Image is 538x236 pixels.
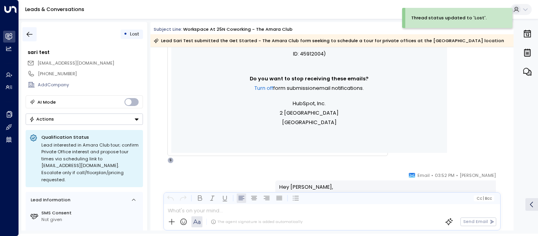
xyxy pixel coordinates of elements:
p: email notifications. [211,84,408,93]
button: Undo [166,193,175,203]
span: Lost [130,31,139,37]
a: Leads & Conversations [25,6,84,13]
span: Cc Bcc [477,196,492,201]
img: 84_headshot.jpg [499,171,512,184]
span: sari.flage@gmail.com [37,60,114,67]
a: Turn off [254,84,273,93]
span: Do you want to stop receiving these emails? [250,74,369,84]
div: Thread status updated to 'Lost'. [411,15,487,21]
div: The agent signature is added automatically [211,219,302,225]
span: Email [417,171,430,179]
button: Cc|Bcc [474,195,494,201]
p: Qualification Status [41,134,139,140]
button: Actions [26,113,143,125]
button: Redo [178,193,188,203]
span: • [456,171,458,179]
div: Lead interested in Amara Club tour; confirm Private Office interest and propose tour times via sc... [41,142,139,184]
span: | [483,196,484,201]
div: S [167,157,174,164]
span: 03:52 PM [435,171,455,179]
div: Workspace at 25N Coworking - The Amara Club [183,26,293,33]
div: Not given [41,216,140,223]
div: Lead Information [28,197,70,203]
span: • [431,171,433,179]
div: AddCompany [38,82,143,88]
div: Actions [29,116,54,122]
p: HubSpot, Inc. 2 [GEOGRAPHIC_DATA] [GEOGRAPHIC_DATA] [211,99,408,127]
span: Subject Line: [154,26,182,32]
div: Button group with a nested menu [26,113,143,125]
span: Form submission [273,84,316,93]
div: Lead Sari Test submitted the Get Started - The Amara Club form seeking to schedule a tour for pri... [154,37,504,45]
span: [EMAIL_ADDRESS][DOMAIN_NAME] [37,60,114,66]
span: [PERSON_NAME] [460,171,496,179]
div: AI Mode [37,98,56,106]
div: • [124,28,127,40]
label: SMS Consent [41,210,140,216]
div: sari test [28,48,143,56]
div: [PHONE_NUMBER] [38,71,143,77]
